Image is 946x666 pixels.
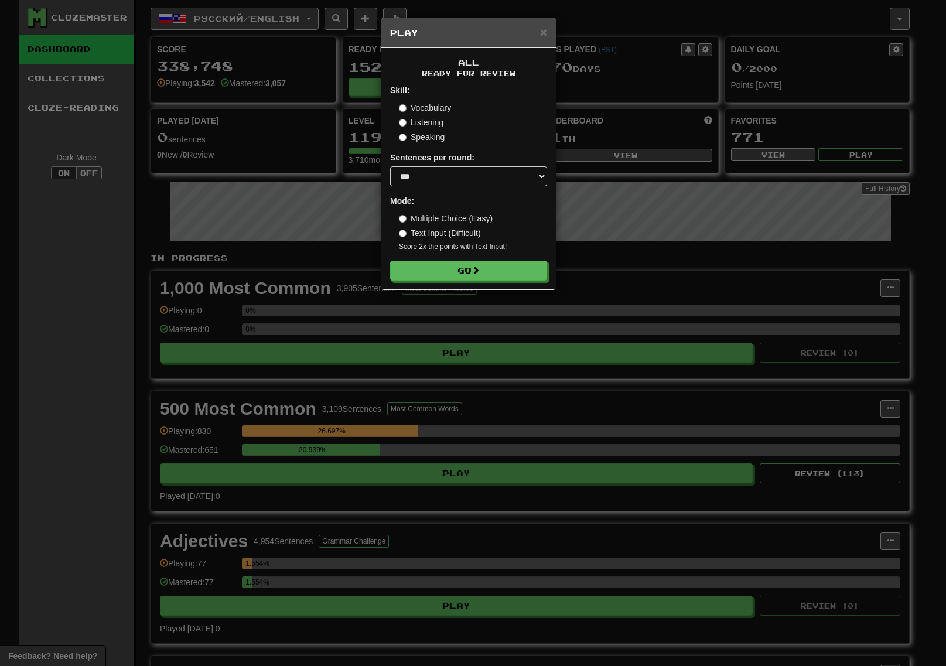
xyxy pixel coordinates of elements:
[399,215,407,223] input: Multiple Choice (Easy)
[458,57,479,67] span: All
[399,227,481,239] label: Text Input (Difficult)
[390,196,414,206] strong: Mode:
[390,261,547,281] button: Go
[399,213,493,224] label: Multiple Choice (Easy)
[399,242,547,252] small: Score 2x the points with Text Input !
[390,86,409,95] strong: Skill:
[390,69,547,78] small: Ready for Review
[399,131,445,143] label: Speaking
[399,102,451,114] label: Vocabulary
[399,117,443,128] label: Listening
[540,26,547,38] button: Close
[399,230,407,237] input: Text Input (Difficult)
[399,134,407,141] input: Speaking
[399,119,407,127] input: Listening
[390,27,547,39] h5: Play
[399,104,407,112] input: Vocabulary
[390,152,474,163] label: Sentences per round:
[540,25,547,39] span: ×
